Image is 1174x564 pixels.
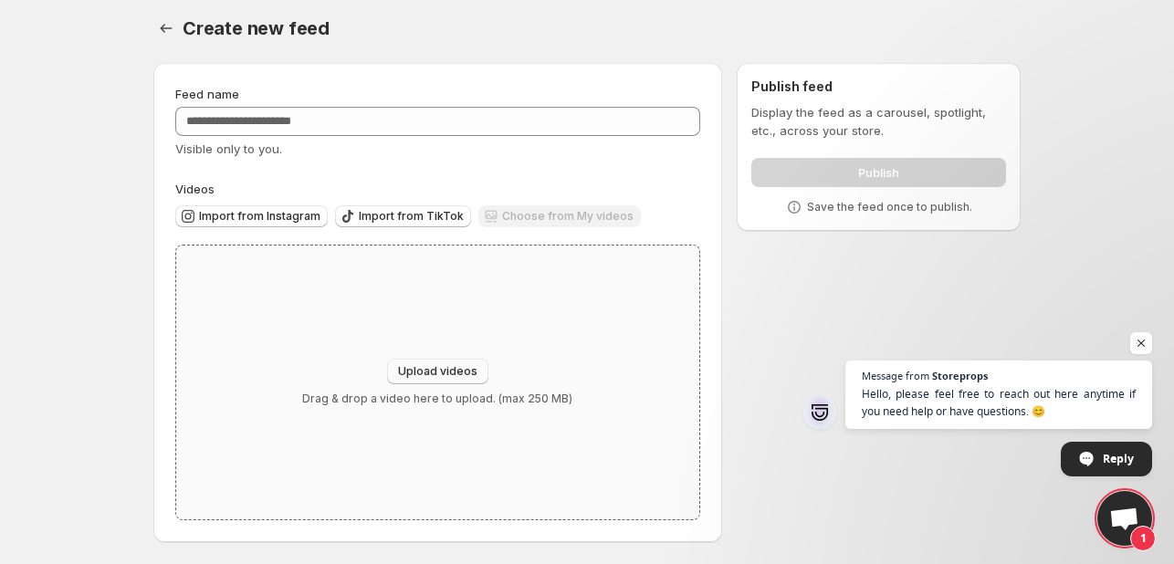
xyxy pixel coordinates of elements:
button: Import from TikTok [335,205,471,227]
p: Drag & drop a video here to upload. (max 250 MB) [302,392,572,406]
h2: Publish feed [751,78,1006,96]
span: Upload videos [398,364,477,379]
div: Open chat [1097,491,1152,546]
span: Reply [1103,443,1134,475]
span: Visible only to you. [175,141,282,156]
span: Storeprops [932,371,988,381]
button: Import from Instagram [175,205,328,227]
p: Save the feed once to publish. [807,200,972,214]
span: Import from Instagram [199,209,320,224]
span: Create new feed [183,17,330,39]
span: Feed name [175,87,239,101]
span: Hello, please feel free to reach out here anytime if you need help or have questions. 😊 [862,385,1136,420]
span: Videos [175,182,215,196]
button: Upload videos [387,359,488,384]
button: Settings [153,16,179,41]
span: 1 [1130,526,1156,551]
p: Display the feed as a carousel, spotlight, etc., across your store. [751,103,1006,140]
span: Import from TikTok [359,209,464,224]
span: Message from [862,371,929,381]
